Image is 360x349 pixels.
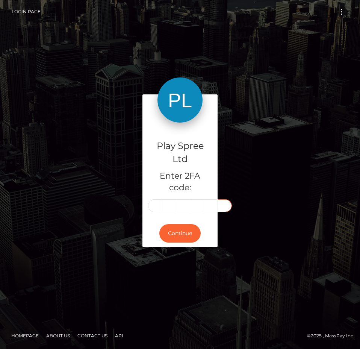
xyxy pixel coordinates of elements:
a: About Us [43,330,73,341]
img: Play Spree Ltd [157,77,203,123]
h5: Enter 2FA code: [148,170,212,194]
a: API [112,330,126,341]
a: Login Page [12,4,41,20]
a: Contact Us [74,330,110,341]
button: Continue [159,224,201,243]
button: Toggle navigation [334,7,348,17]
div: © 2025 , MassPay Inc. [6,332,354,340]
h4: Play Spree Ltd [148,140,212,166]
a: Homepage [8,330,42,341]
